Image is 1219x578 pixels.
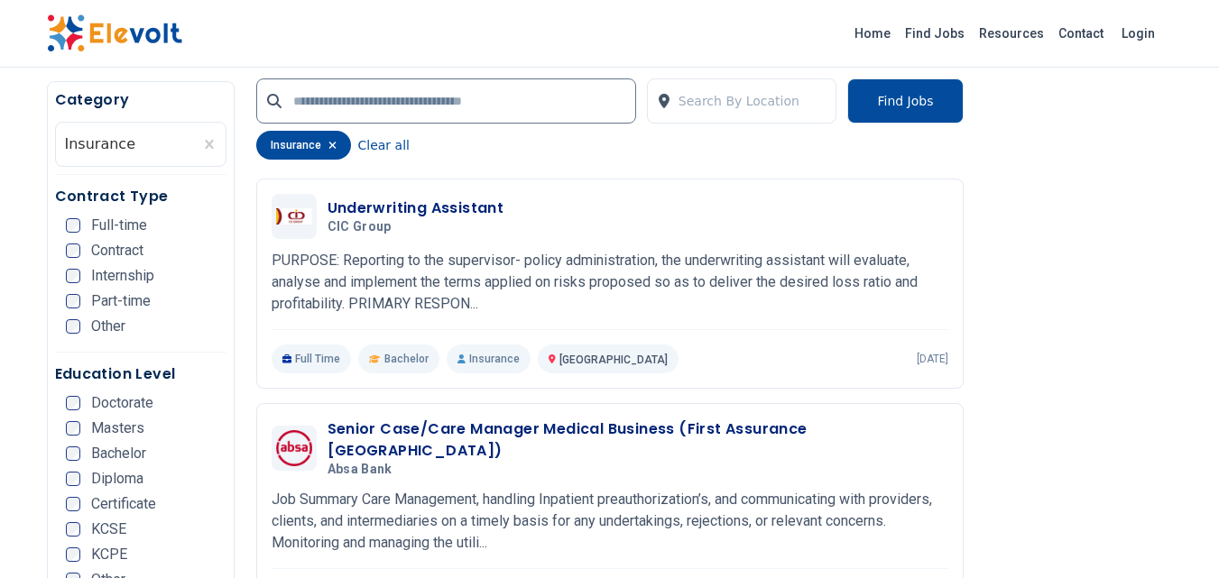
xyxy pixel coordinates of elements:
[847,78,963,124] button: Find Jobs
[66,319,80,334] input: Other
[47,14,182,52] img: Elevolt
[898,19,972,48] a: Find Jobs
[272,489,948,554] p: Job Summary Care Management, handling Inpatient preauthorization’s, and communicating with provid...
[66,497,80,511] input: Certificate
[66,421,80,436] input: Masters
[91,547,127,562] span: KCPE
[91,269,154,283] span: Internship
[91,497,156,511] span: Certificate
[55,363,226,385] h5: Education Level
[66,269,80,283] input: Internship
[91,421,144,436] span: Masters
[66,243,80,258] input: Contract
[1111,15,1166,51] a: Login
[1129,491,1219,578] iframe: Chat Widget
[272,344,352,373] p: Full Time
[91,446,146,461] span: Bachelor
[328,219,392,235] span: CIC group
[328,462,392,478] span: Absa Bank
[66,446,80,461] input: Bachelor
[276,430,312,466] img: Absa Bank
[66,547,80,562] input: KCPE
[972,19,1051,48] a: Resources
[66,522,80,537] input: KCSE
[384,352,429,366] span: Bachelor
[91,472,143,486] span: Diploma
[91,218,147,233] span: Full-time
[55,89,226,111] h5: Category
[328,197,504,219] h3: Underwriting Assistant
[847,19,898,48] a: Home
[91,243,143,258] span: Contract
[272,250,948,315] p: PURPOSE: Reporting to the supervisor- policy administration, the underwriting assistant will eval...
[66,472,80,486] input: Diploma
[55,186,226,207] h5: Contract Type
[91,294,151,308] span: Part-time
[91,522,126,537] span: KCSE
[358,131,410,160] button: Clear all
[256,131,351,160] div: insurance
[1051,19,1111,48] a: Contact
[66,218,80,233] input: Full-time
[91,319,125,334] span: Other
[91,396,153,410] span: Doctorate
[66,294,80,308] input: Part-time
[328,418,948,462] h3: Senior Case/Care Manager Medical Business (First Assurance [GEOGRAPHIC_DATA])
[447,344,531,373] p: Insurance
[276,208,312,225] img: CIC group
[272,194,948,373] a: CIC groupUnderwriting AssistantCIC groupPURPOSE: Reporting to the supervisor- policy administrati...
[559,353,668,366] span: [GEOGRAPHIC_DATA]
[917,352,948,366] p: [DATE]
[66,396,80,410] input: Doctorate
